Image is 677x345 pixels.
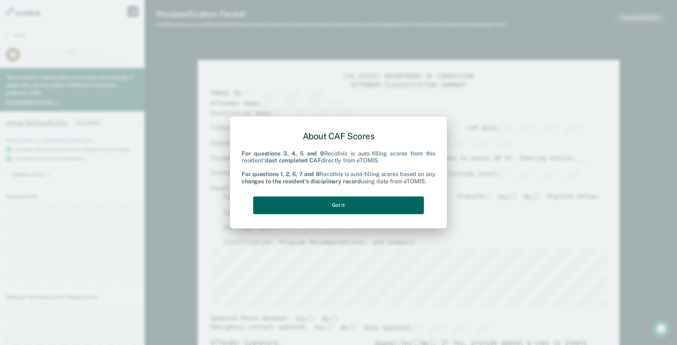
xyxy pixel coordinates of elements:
b: For questions 3, 4, 5 and 9 [242,150,324,157]
b: last completed CAF [267,157,321,164]
b: For questions 1, 2, 6, 7 and 8 [242,171,319,178]
div: Recidiviz is auto-filling scores from this resident's directly from eTOMIS. Recidiviz is auto-fil... [242,150,435,185]
button: Got it [253,196,424,214]
div: About CAF Scores [242,125,435,147]
b: changes to the resident's disciplinary record [242,178,361,185]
